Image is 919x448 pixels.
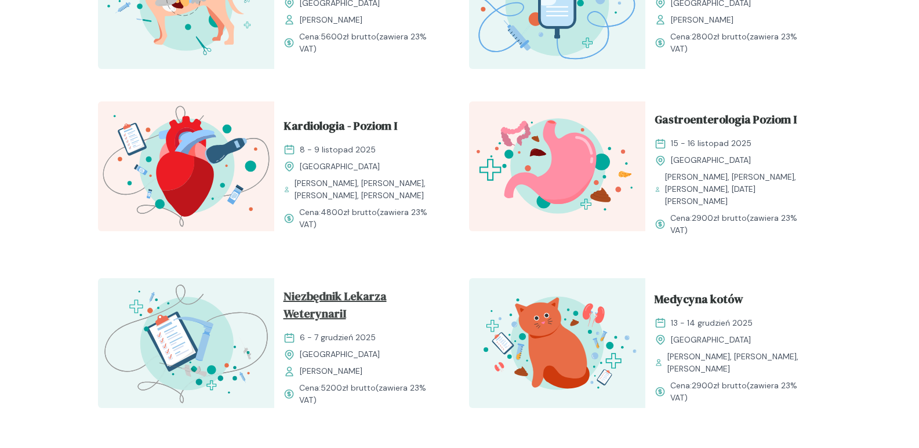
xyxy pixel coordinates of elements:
[469,278,645,408] img: aHfQZEMqNJQqH-e8_MedKot_T.svg
[98,278,274,408] img: aHe4VUMqNJQqH-M0_ProcMH_T.svg
[300,14,362,26] span: [PERSON_NAME]
[300,144,376,156] span: 8 - 9 listopad 2025
[665,171,812,207] span: [PERSON_NAME], [PERSON_NAME], [PERSON_NAME], [DATE][PERSON_NAME]
[670,31,812,55] span: Cena: (zawiera 23% VAT)
[284,117,397,139] span: Kardiologia - Poziom I
[671,334,751,346] span: [GEOGRAPHIC_DATA]
[300,161,380,173] span: [GEOGRAPHIC_DATA]
[284,117,441,139] a: Kardiologia - Poziom I
[300,365,362,377] span: [PERSON_NAME]
[299,31,441,55] span: Cena: (zawiera 23% VAT)
[295,177,441,202] span: [PERSON_NAME], [PERSON_NAME], [PERSON_NAME], [PERSON_NAME]
[655,111,812,133] a: Gastroenterologia Poziom I
[321,207,377,217] span: 4800 zł brutto
[671,154,751,166] span: [GEOGRAPHIC_DATA]
[284,287,441,327] a: Niezbędnik Lekarza WeterynariI
[692,213,747,223] span: 2900 zł brutto
[469,101,645,231] img: Zpbdlx5LeNNTxNvT_GastroI_T.svg
[655,290,743,312] span: Medycyna kotów
[299,382,441,406] span: Cena: (zawiera 23% VAT)
[300,348,380,360] span: [GEOGRAPHIC_DATA]
[670,212,812,236] span: Cena: (zawiera 23% VAT)
[671,317,753,329] span: 13 - 14 grudzień 2025
[671,14,733,26] span: [PERSON_NAME]
[98,101,274,231] img: ZpbGfh5LeNNTxNm4_KardioI_T.svg
[667,351,812,375] span: [PERSON_NAME], [PERSON_NAME], [PERSON_NAME]
[300,332,376,344] span: 6 - 7 grudzień 2025
[299,206,441,231] span: Cena: (zawiera 23% VAT)
[655,290,812,312] a: Medycyna kotów
[692,31,747,42] span: 2800 zł brutto
[670,380,812,404] span: Cena: (zawiera 23% VAT)
[321,383,376,393] span: 5200 zł brutto
[321,31,376,42] span: 5600 zł brutto
[671,137,751,150] span: 15 - 16 listopad 2025
[655,111,797,133] span: Gastroenterologia Poziom I
[692,380,747,391] span: 2900 zł brutto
